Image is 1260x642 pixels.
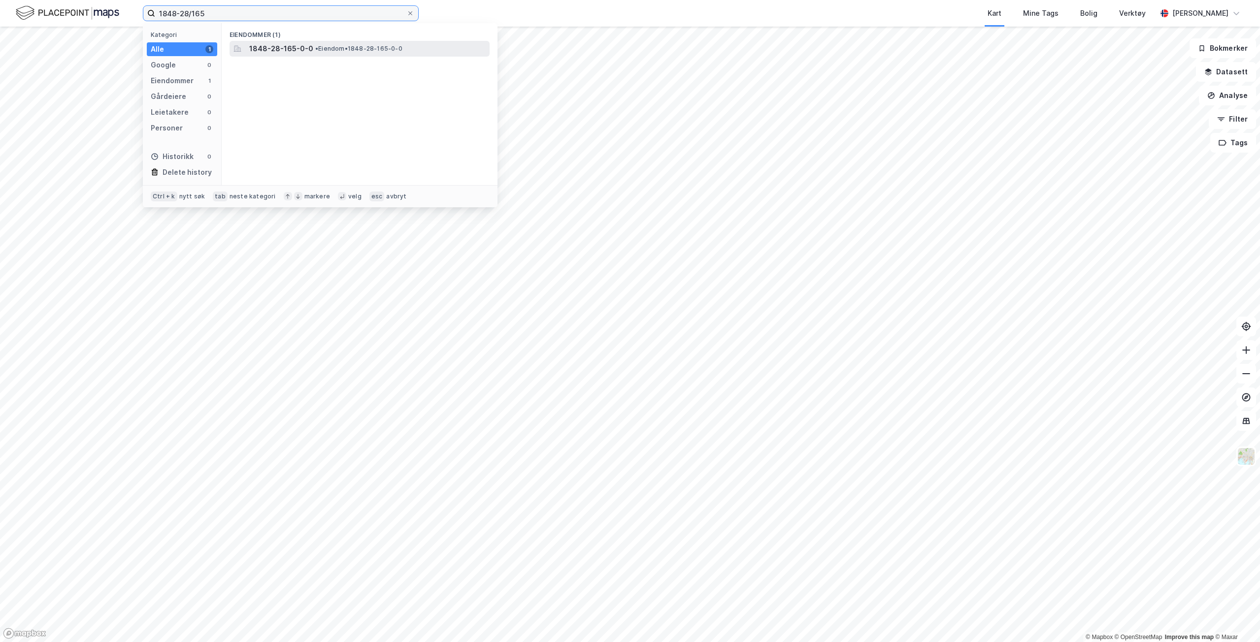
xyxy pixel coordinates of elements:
[151,31,217,38] div: Kategori
[1080,7,1097,19] div: Bolig
[1196,62,1256,82] button: Datasett
[230,193,276,200] div: neste kategori
[1165,634,1214,641] a: Improve this map
[205,108,213,116] div: 0
[249,43,313,55] span: 1848-28-165-0-0
[315,45,402,53] span: Eiendom • 1848-28-165-0-0
[1086,634,1113,641] a: Mapbox
[1190,38,1256,58] button: Bokmerker
[151,192,177,201] div: Ctrl + k
[205,93,213,100] div: 0
[1023,7,1059,19] div: Mine Tags
[151,91,186,102] div: Gårdeiere
[155,6,406,21] input: Søk på adresse, matrikkel, gårdeiere, leietakere eller personer
[369,192,385,201] div: esc
[179,193,205,200] div: nytt søk
[1119,7,1146,19] div: Verktøy
[348,193,362,200] div: velg
[163,166,212,178] div: Delete history
[151,43,164,55] div: Alle
[1172,7,1228,19] div: [PERSON_NAME]
[386,193,406,200] div: avbryt
[213,192,228,201] div: tab
[205,124,213,132] div: 0
[16,4,119,22] img: logo.f888ab2527a4732fd821a326f86c7f29.svg
[1209,109,1256,129] button: Filter
[222,23,497,41] div: Eiendommer (1)
[1210,133,1256,153] button: Tags
[304,193,330,200] div: markere
[1211,595,1260,642] iframe: Chat Widget
[205,77,213,85] div: 1
[151,122,183,134] div: Personer
[151,106,189,118] div: Leietakere
[205,61,213,69] div: 0
[315,45,318,52] span: •
[151,151,194,162] div: Historikk
[3,628,46,639] a: Mapbox homepage
[205,153,213,160] div: 0
[988,7,1001,19] div: Kart
[205,45,213,53] div: 1
[1237,447,1256,466] img: Z
[1199,86,1256,105] button: Analyse
[1115,634,1162,641] a: OpenStreetMap
[151,59,176,71] div: Google
[151,75,194,87] div: Eiendommer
